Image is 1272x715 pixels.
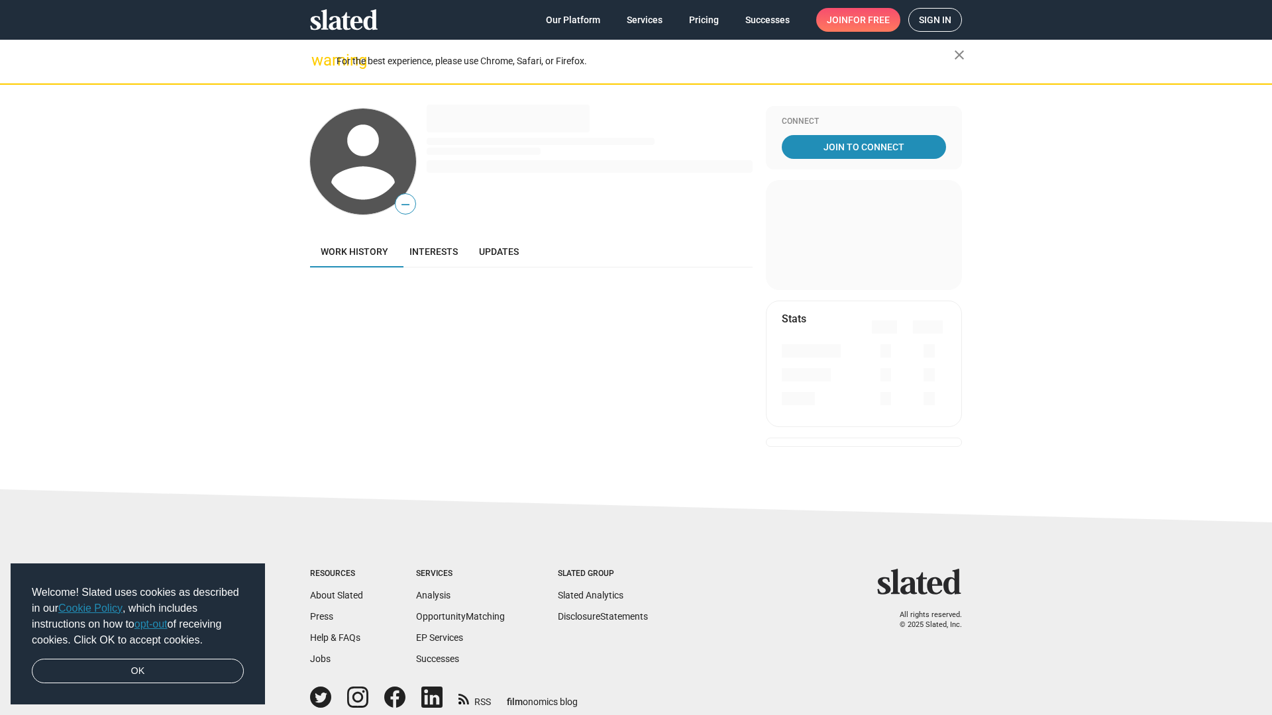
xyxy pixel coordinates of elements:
[951,47,967,63] mat-icon: close
[310,632,360,643] a: Help & FAQs
[310,569,363,579] div: Resources
[134,618,168,630] a: opt-out
[782,312,806,326] mat-card-title: Stats
[678,8,729,32] a: Pricing
[337,52,954,70] div: For the best experience, please use Chrome, Safari, or Firefox.
[416,590,450,600] a: Analysis
[458,688,491,708] a: RSS
[479,246,519,257] span: Updates
[310,653,331,664] a: Jobs
[310,236,399,267] a: Work history
[558,569,648,579] div: Slated Group
[32,659,244,684] a: dismiss cookie message
[848,8,890,32] span: for free
[782,135,946,159] a: Join To Connect
[11,563,265,705] div: cookieconsent
[507,685,578,708] a: filmonomics blog
[311,52,327,68] mat-icon: warning
[409,246,458,257] span: Interests
[310,590,363,600] a: About Slated
[689,8,719,32] span: Pricing
[32,585,244,648] span: Welcome! Slated uses cookies as described in our , which includes instructions on how to of recei...
[416,569,505,579] div: Services
[416,632,463,643] a: EP Services
[782,117,946,127] div: Connect
[546,8,600,32] span: Our Platform
[535,8,611,32] a: Our Platform
[558,590,623,600] a: Slated Analytics
[416,653,459,664] a: Successes
[321,246,388,257] span: Work history
[616,8,673,32] a: Services
[908,8,962,32] a: Sign in
[468,236,529,267] a: Updates
[627,8,662,32] span: Services
[399,236,468,267] a: Interests
[784,135,943,159] span: Join To Connect
[558,611,648,622] a: DisclosureStatements
[745,8,790,32] span: Successes
[507,696,523,707] span: film
[816,8,900,32] a: Joinfor free
[919,9,951,31] span: Sign in
[58,602,123,614] a: Cookie Policy
[416,611,505,622] a: OpportunityMatching
[310,611,333,622] a: Press
[886,610,962,630] p: All rights reserved. © 2025 Slated, Inc.
[396,196,415,213] span: —
[827,8,890,32] span: Join
[735,8,800,32] a: Successes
